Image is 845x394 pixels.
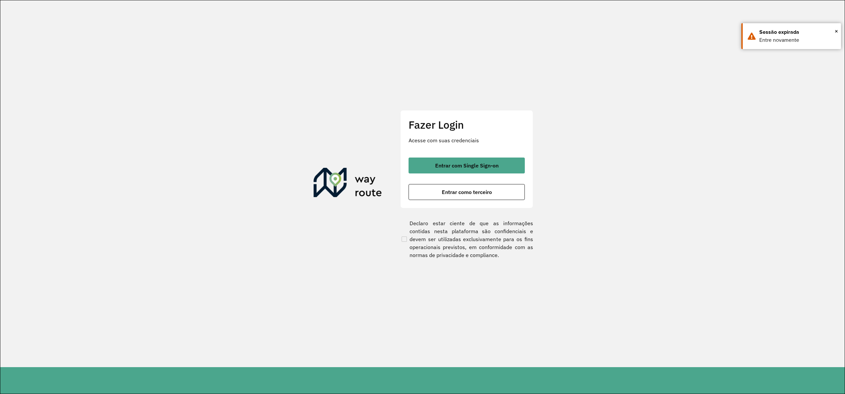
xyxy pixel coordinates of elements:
[409,136,525,144] p: Acesse com suas credenciais
[409,118,525,131] h2: Fazer Login
[835,26,838,36] button: Close
[759,28,836,36] div: Sessão expirada
[314,168,382,200] img: Roteirizador AmbevTech
[400,219,533,259] label: Declaro estar ciente de que as informações contidas nesta plataforma são confidenciais e devem se...
[409,184,525,200] button: button
[442,189,492,195] span: Entrar como terceiro
[835,26,838,36] span: ×
[435,163,499,168] span: Entrar com Single Sign-on
[759,36,836,44] div: Entre novamente
[409,158,525,173] button: button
